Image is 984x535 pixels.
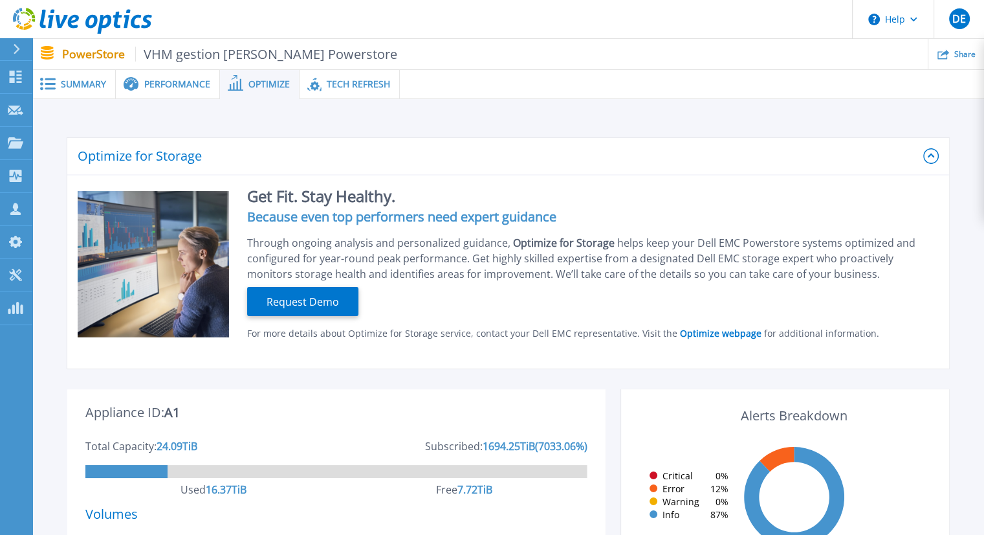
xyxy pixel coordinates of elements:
span: 12 % [710,484,728,494]
span: 0 % [716,497,728,507]
div: 16.37 TiB [206,484,246,495]
h2: Get Fit. Stay Healthy. [247,191,931,201]
span: 0 % [716,471,728,481]
span: Tech Refresh [327,80,390,89]
span: Performance [144,80,210,89]
div: Subscribed: [425,441,483,451]
h2: Optimize for Storage [78,150,923,163]
div: Appliance ID: [85,407,164,418]
div: A1 [164,407,180,441]
h4: Because even top performers need expert guidance [247,212,931,222]
div: For more details about Optimize for Storage service, contact your Dell EMC representative. Visit ... [247,328,931,339]
div: ( 7033.06 %) [535,441,587,451]
div: Free [436,484,457,495]
span: Summary [61,80,106,89]
button: Request Demo [247,287,358,316]
div: Total Capacity: [85,441,157,451]
a: Optimize webpage [677,327,764,339]
span: DE [952,14,966,24]
img: Optimize Promo [78,191,229,339]
div: 24.09 TiB [157,441,197,451]
p: PowerStore [62,47,398,62]
span: VHM gestion [PERSON_NAME] Powerstore [135,47,398,62]
div: Through ongoing analysis and personalized guidance, helps keep your Dell EMC Powerstore systems o... [247,235,931,282]
div: 1694.25 TiB [483,441,535,451]
span: Optimize for Storage [513,236,617,250]
div: Warning [644,497,699,507]
div: Critical [644,471,693,481]
div: Volumes [85,509,587,519]
span: Optimize [248,80,290,89]
div: Alerts Breakdown [639,398,949,431]
div: Info [644,510,679,520]
span: Request Demo [261,294,344,310]
div: Used [180,484,206,495]
span: Share [954,51,976,58]
div: Error [644,484,684,494]
span: 87 % [710,510,728,520]
div: 7.72 TiB [457,484,492,495]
